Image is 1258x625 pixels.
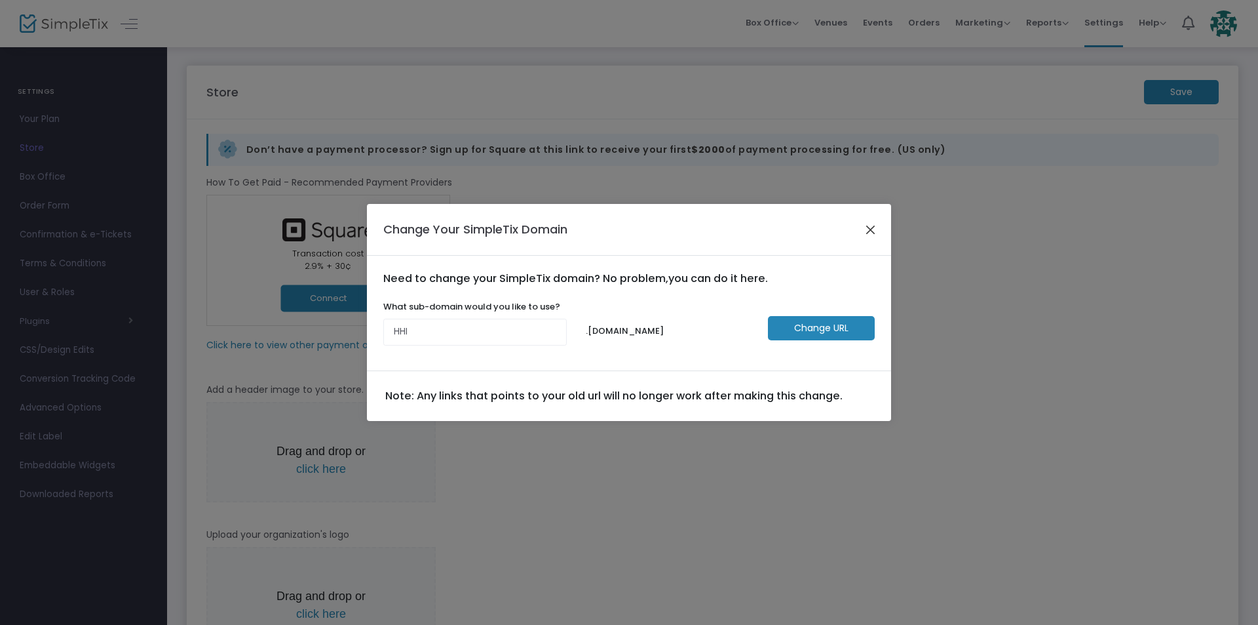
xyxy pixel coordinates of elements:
h5: Note: Any links that points to your old url will no longer work after making this change. [385,390,843,403]
h5: Need to change your SimpleTix domain? No problem,you can do it here. [383,272,875,285]
h6: What sub-domain would you like to use? [383,302,875,312]
button: Close [862,221,879,238]
h6: .[DOMAIN_NAME] [573,326,713,336]
m-button: Change URL [768,316,875,340]
h4: Change Your SimpleTix Domain [383,220,567,238]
